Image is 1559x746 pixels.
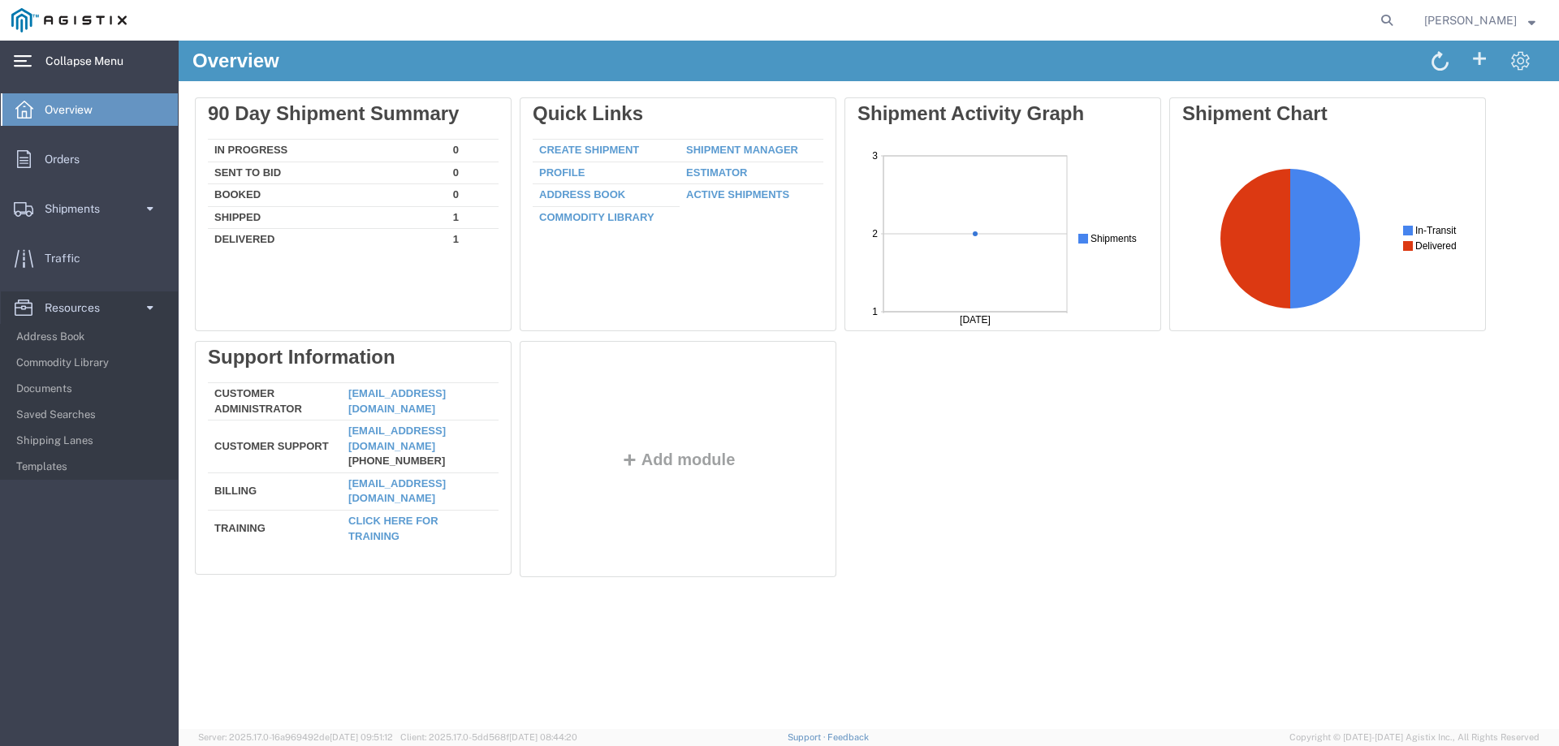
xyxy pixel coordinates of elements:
[170,474,260,502] a: Click here for training
[29,343,163,380] td: Customer Administrator
[1,291,178,324] a: Resources
[1,242,178,274] a: Traffic
[268,121,320,144] td: 0
[507,126,568,138] a: Estimator
[361,126,406,138] a: Profile
[16,373,166,405] span: Documents
[16,425,166,457] span: Shipping Lanes
[15,160,20,171] text: 1
[11,8,127,32] img: logo
[400,732,577,742] span: Client: 2025.17.0-5dd568f
[16,399,166,431] span: Saved Searches
[361,103,460,115] a: Create Shipment
[45,192,111,225] span: Shipments
[788,732,828,742] a: Support
[438,410,562,428] button: Add module
[1,93,178,126] a: Overview
[507,148,611,160] a: Active Shipments
[16,347,166,379] span: Commodity Library
[29,121,268,144] td: Sent To Bid
[354,62,645,84] div: Quick Links
[1423,11,1536,30] button: [PERSON_NAME]
[268,188,320,207] td: 1
[1,192,178,225] a: Shipments
[170,437,267,464] a: [EMAIL_ADDRESS][DOMAIN_NAME]
[45,143,91,175] span: Orders
[29,305,320,328] div: Support Information
[1289,731,1540,744] span: Copyright © [DATE]-[DATE] Agistix Inc., All Rights Reserved
[163,380,320,433] td: [PHONE_NUMBER]
[679,62,970,84] div: Shipment Activity Graph
[507,103,620,115] a: Shipment Manager
[29,188,268,207] td: Delivered
[45,45,135,77] span: Collapse Menu
[29,144,268,166] td: Booked
[16,321,166,353] span: Address Book
[170,347,267,374] a: [EMAIL_ADDRESS][DOMAIN_NAME]
[179,41,1559,729] iframe: FS Legacy Container
[45,291,111,324] span: Resources
[15,4,20,15] text: 3
[15,82,20,93] text: 2
[29,432,163,469] td: Billing
[198,732,393,742] span: Server: 2025.17.0-16a969492de
[268,144,320,166] td: 0
[29,469,163,503] td: Training
[233,87,279,98] text: Shipments
[268,166,320,188] td: 1
[16,451,166,483] span: Templates
[1424,11,1517,29] span: Justin Morris
[1,143,178,175] a: Orders
[29,380,163,433] td: Customer Support
[361,148,447,160] a: Address Book
[827,732,869,742] a: Feedback
[509,732,577,742] span: [DATE] 08:44:20
[102,168,133,179] text: [DATE]
[361,170,476,183] a: Commodity Library
[45,242,92,274] span: Traffic
[29,166,268,188] td: Shipped
[233,79,274,90] text: In-Transit
[233,94,274,106] text: Delivered
[170,384,267,412] a: [EMAIL_ADDRESS][DOMAIN_NAME]
[330,732,393,742] span: [DATE] 09:51:12
[268,99,320,122] td: 0
[45,93,104,126] span: Overview
[1004,62,1294,84] div: Shipment Chart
